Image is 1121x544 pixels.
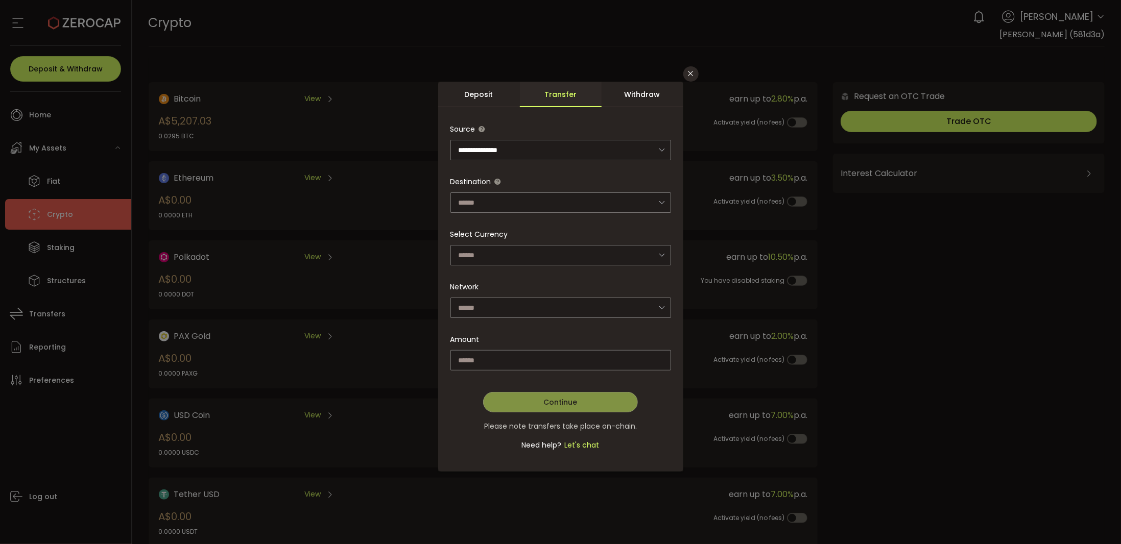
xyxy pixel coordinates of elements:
span: Source [450,124,475,134]
div: Deposit [438,82,520,107]
iframe: Chat Widget [1070,495,1121,544]
span: Need help? [522,440,562,450]
div: dialog [438,82,683,472]
button: Close [683,66,699,82]
label: Network [450,282,485,292]
span: Amount [450,329,480,350]
div: Withdraw [602,82,683,107]
span: Continue [543,397,577,407]
div: Transfer [520,82,602,107]
span: Please note transfers take place on-chain. [484,421,637,431]
span: Destination [450,177,491,187]
button: Continue [483,392,637,412]
label: Select Currency [450,229,514,239]
span: Let's chat [562,440,600,450]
